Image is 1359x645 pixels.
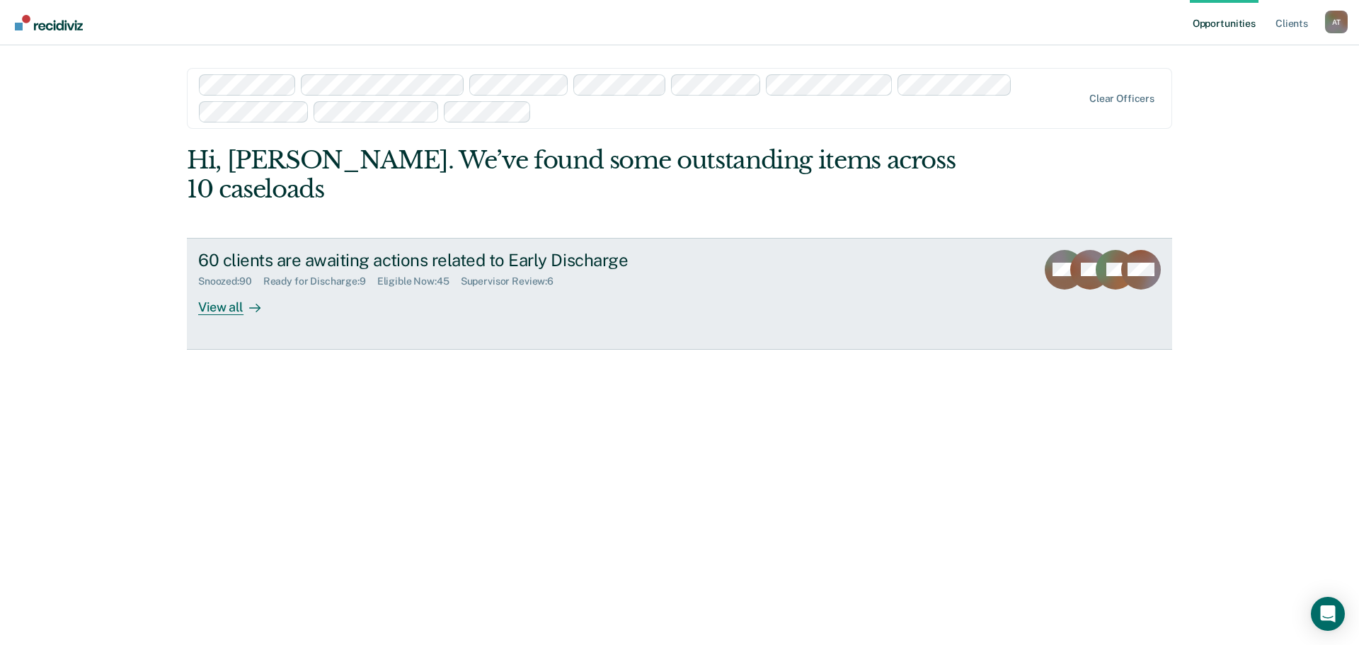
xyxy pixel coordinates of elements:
[187,146,975,204] div: Hi, [PERSON_NAME]. We’ve found some outstanding items across 10 caseloads
[15,15,83,30] img: Recidiviz
[263,275,377,287] div: Ready for Discharge : 9
[198,287,277,315] div: View all
[1325,11,1348,33] div: A T
[198,275,263,287] div: Snoozed : 90
[461,275,565,287] div: Supervisor Review : 6
[198,250,695,270] div: 60 clients are awaiting actions related to Early Discharge
[1325,11,1348,33] button: Profile dropdown button
[377,275,461,287] div: Eligible Now : 45
[187,238,1172,350] a: 60 clients are awaiting actions related to Early DischargeSnoozed:90Ready for Discharge:9Eligible...
[1089,93,1154,105] div: Clear officers
[1311,597,1345,631] div: Open Intercom Messenger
